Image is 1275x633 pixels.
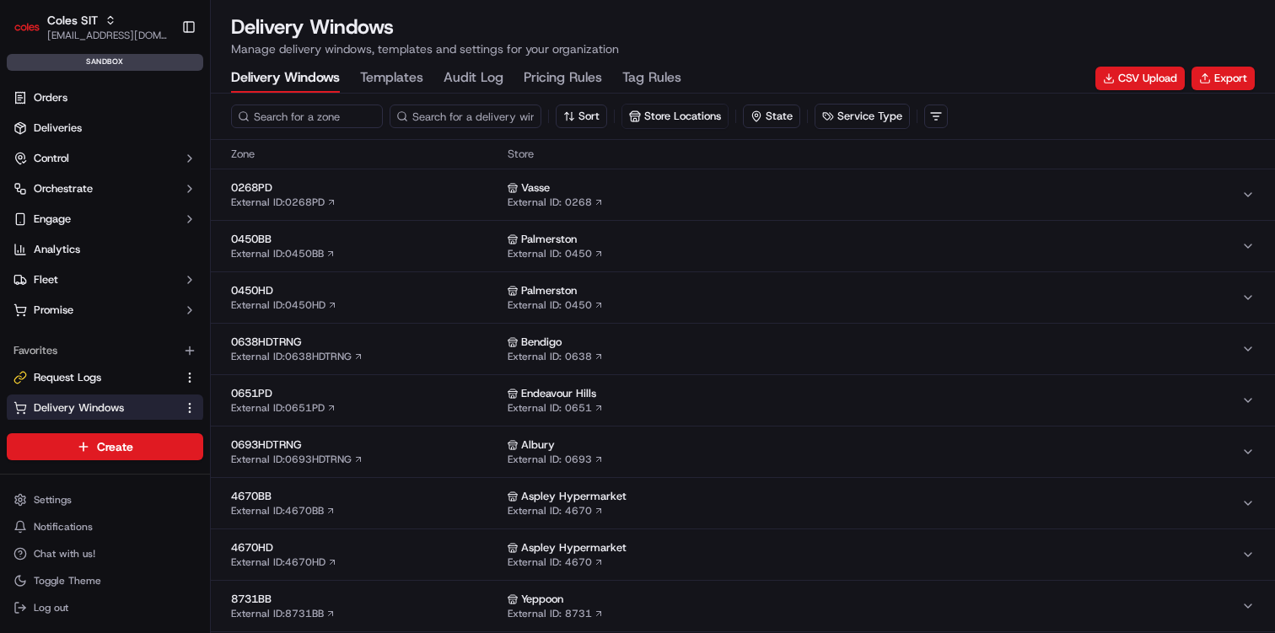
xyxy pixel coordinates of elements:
[231,607,336,620] a: External ID:8731BB
[13,13,40,40] img: Coles SIT
[508,147,1255,162] span: Store
[231,335,501,350] span: 0638HDTRNG
[508,504,604,518] a: External ID: 4670
[7,206,203,233] button: Engage
[17,161,47,191] img: 1736555255976-a54dd68f-1ca7-489b-9aae-adbdc363a1c4
[17,67,307,94] p: Welcome 👋
[34,400,124,416] span: Delivery Windows
[119,285,204,298] a: Powered byPylon
[17,246,30,260] div: 📗
[231,232,501,247] span: 0450BB
[508,196,604,209] a: External ID: 0268
[143,246,156,260] div: 💻
[34,212,71,227] span: Engage
[34,181,93,196] span: Orchestrate
[521,386,596,401] span: Endeavour Hills
[231,40,619,57] p: Manage delivery windows, templates and settings for your organization
[211,272,1275,323] button: 0450HDExternal ID:0450HD PalmerstonExternal ID: 0450
[287,166,307,186] button: Start new chat
[57,161,277,178] div: Start new chat
[521,335,562,350] span: Bendigo
[34,547,95,561] span: Chat with us!
[47,12,98,29] button: Coles SIT
[231,489,501,504] span: 4670BB
[521,489,627,504] span: Aspley Hypermarket
[231,180,501,196] span: 0268PD
[211,324,1275,374] button: 0638HDTRNGExternal ID:0638HDTRNG BendigoExternal ID: 0638
[7,7,175,47] button: Coles SITColes SIT[EMAIL_ADDRESS][DOMAIN_NAME]
[168,286,204,298] span: Pylon
[1192,67,1255,90] button: Export
[34,601,68,614] span: Log out
[7,542,203,566] button: Chat with us!
[521,283,577,298] span: Palmerston
[231,105,383,128] input: Search for a zone
[7,569,203,593] button: Toggle Theme
[136,238,277,268] a: 💻API Documentation
[7,115,203,142] a: Deliveries
[231,283,501,298] span: 0450HD
[622,64,681,93] button: Tag Rules
[508,350,604,363] a: External ID: 0638
[231,247,336,260] a: External ID:0450BB
[7,488,203,512] button: Settings
[34,244,129,261] span: Knowledge Base
[13,370,176,385] a: Request Logs
[57,178,213,191] div: We're available if you need us!
[17,17,51,51] img: Nash
[10,238,136,268] a: 📗Knowledge Base
[508,401,604,415] a: External ID: 0651
[231,540,501,555] span: 4670HD
[231,453,363,466] a: External ID:0693HDTRNG
[508,607,604,620] a: External ID: 8731
[44,109,304,126] input: Got a question? Start typing here...
[231,386,501,401] span: 0651PD
[34,370,101,385] span: Request Logs
[211,478,1275,528] button: 4670BBExternal ID:4670BB Aspley HypermarketExternal ID: 4670
[34,520,93,534] span: Notifications
[390,105,541,128] input: Search for a delivery window
[7,84,203,111] a: Orders
[13,400,176,416] a: Delivery Windows
[231,196,336,209] a: External ID:0268PD
[521,592,563,607] span: Yeppoon
[7,515,203,539] button: Notifications
[508,298,604,312] a: External ID: 0450
[211,375,1275,426] button: 0651PDExternal ID:0651PD Endeavour HillsExternal ID: 0651
[211,221,1275,271] button: 0450BBExternal ID:0450BB PalmerstonExternal ID: 0450
[508,247,604,260] a: External ID: 0450
[34,151,69,166] span: Control
[34,90,67,105] span: Orders
[34,121,82,136] span: Deliveries
[360,64,423,93] button: Templates
[231,13,619,40] h1: Delivery Windows
[521,437,555,453] span: Albury
[524,64,602,93] button: Pricing Rules
[231,298,337,312] a: External ID:0450HD
[7,54,203,71] div: sandbox
[34,574,101,587] span: Toggle Theme
[7,297,203,324] button: Promise
[7,433,203,460] button: Create
[508,453,604,466] a: External ID: 0693
[231,401,336,415] a: External ID:0651PD
[7,596,203,620] button: Log out
[1095,67,1185,90] button: CSV Upload
[34,303,73,318] span: Promise
[231,555,337,569] a: External ID:4670HD
[7,145,203,172] button: Control
[7,236,203,263] a: Analytics
[521,540,627,555] span: Aspley Hypermarket
[231,437,501,453] span: 0693HDTRNG
[159,244,271,261] span: API Documentation
[7,337,203,364] div: Favorites
[7,175,203,202] button: Orchestrate
[7,266,203,293] button: Fleet
[47,29,168,42] button: [EMAIL_ADDRESS][DOMAIN_NAME]
[211,169,1275,220] button: 0268PDExternal ID:0268PD VasseExternal ID: 0268
[231,64,340,93] button: Delivery Windows
[34,242,80,257] span: Analytics
[97,438,133,455] span: Create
